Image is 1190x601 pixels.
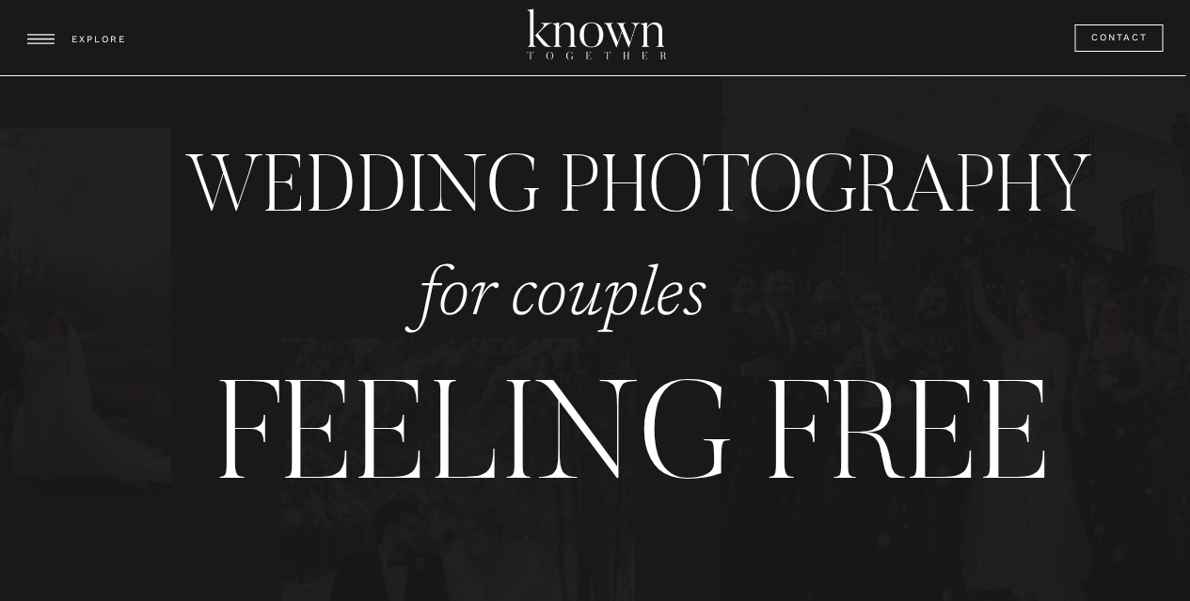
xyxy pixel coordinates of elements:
h3: EXPLORE [71,31,130,49]
h3: FEELING FREE [106,348,1164,482]
h2: WEDDING PHOTOGRAPHY [184,135,1114,239]
a: Contact [1091,29,1150,47]
h2: for couples [418,256,711,348]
